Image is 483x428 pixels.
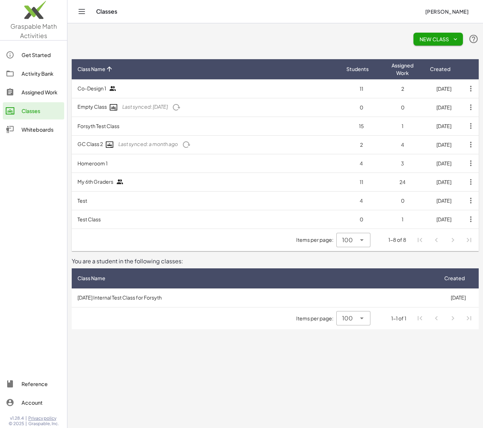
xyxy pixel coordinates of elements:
[413,33,463,46] button: New Class
[22,107,61,115] div: Classes
[22,380,61,388] div: Reference
[401,160,404,166] span: 3
[9,421,24,427] span: © 2025
[77,274,105,282] span: Class Name
[22,51,61,59] div: Get Started
[423,117,464,135] td: [DATE]
[3,65,64,82] a: Activity Bank
[118,141,178,147] span: Last synced: a month ago
[437,288,479,307] td: [DATE]
[72,79,341,98] td: Co-Design 1
[402,216,403,222] span: 1
[122,103,168,110] span: Last synced: [DATE]
[72,154,341,173] td: Homeroom 1
[341,173,382,191] td: 11
[401,141,404,148] span: 4
[423,154,464,173] td: [DATE]
[296,236,336,244] span: Items per page:
[72,98,341,117] td: Empty Class
[72,117,341,135] td: Forsyth Test Class
[3,375,64,392] a: Reference
[401,85,404,92] span: 2
[401,197,404,204] span: 0
[28,421,59,427] span: Graspable, Inc.
[423,173,464,191] td: [DATE]
[3,102,64,119] a: Classes
[423,210,464,229] td: [DATE]
[423,79,464,98] td: [DATE]
[10,415,24,421] span: v1.28.4
[72,210,341,229] td: Test Class
[3,394,64,411] a: Account
[341,98,382,117] td: 0
[72,135,341,154] td: GC Class 2
[77,65,105,73] span: Class Name
[412,310,477,327] nav: Pagination Navigation
[444,274,465,282] span: Created
[341,79,382,98] td: 11
[401,104,404,110] span: 0
[72,257,479,265] div: You are a student in the following classes:
[3,121,64,138] a: Whiteboards
[72,173,341,191] td: My 6th Graders
[388,236,406,244] div: 1-8 of 8
[402,123,403,129] span: 1
[425,8,469,15] span: [PERSON_NAME]
[342,236,353,244] span: 100
[388,62,417,77] span: Assigned Work
[423,135,464,154] td: [DATE]
[399,179,406,185] span: 24
[25,421,27,427] span: |
[72,288,437,307] td: [DATE] Internal Test Class for Forsyth
[3,46,64,64] a: Get Started
[430,65,450,73] span: Created
[341,210,382,229] td: 0
[22,125,61,134] div: Whiteboards
[28,415,59,421] a: Privacy policy
[341,135,382,154] td: 2
[25,415,27,421] span: |
[341,154,382,173] td: 4
[72,191,341,210] td: Test
[76,6,87,17] button: Toggle navigation
[22,69,61,78] div: Activity Bank
[342,314,353,323] span: 100
[341,191,382,210] td: 4
[22,88,61,97] div: Assigned Work
[423,191,464,210] td: [DATE]
[296,315,336,322] span: Items per page:
[22,398,61,407] div: Account
[423,98,464,117] td: [DATE]
[412,232,477,248] nav: Pagination Navigation
[391,315,406,322] div: 1-1 of 1
[3,84,64,101] a: Assigned Work
[419,5,474,18] button: [PERSON_NAME]
[419,36,457,42] span: New Class
[346,65,369,73] span: Students
[10,22,57,39] span: Graspable Math Activities
[341,117,382,135] td: 15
